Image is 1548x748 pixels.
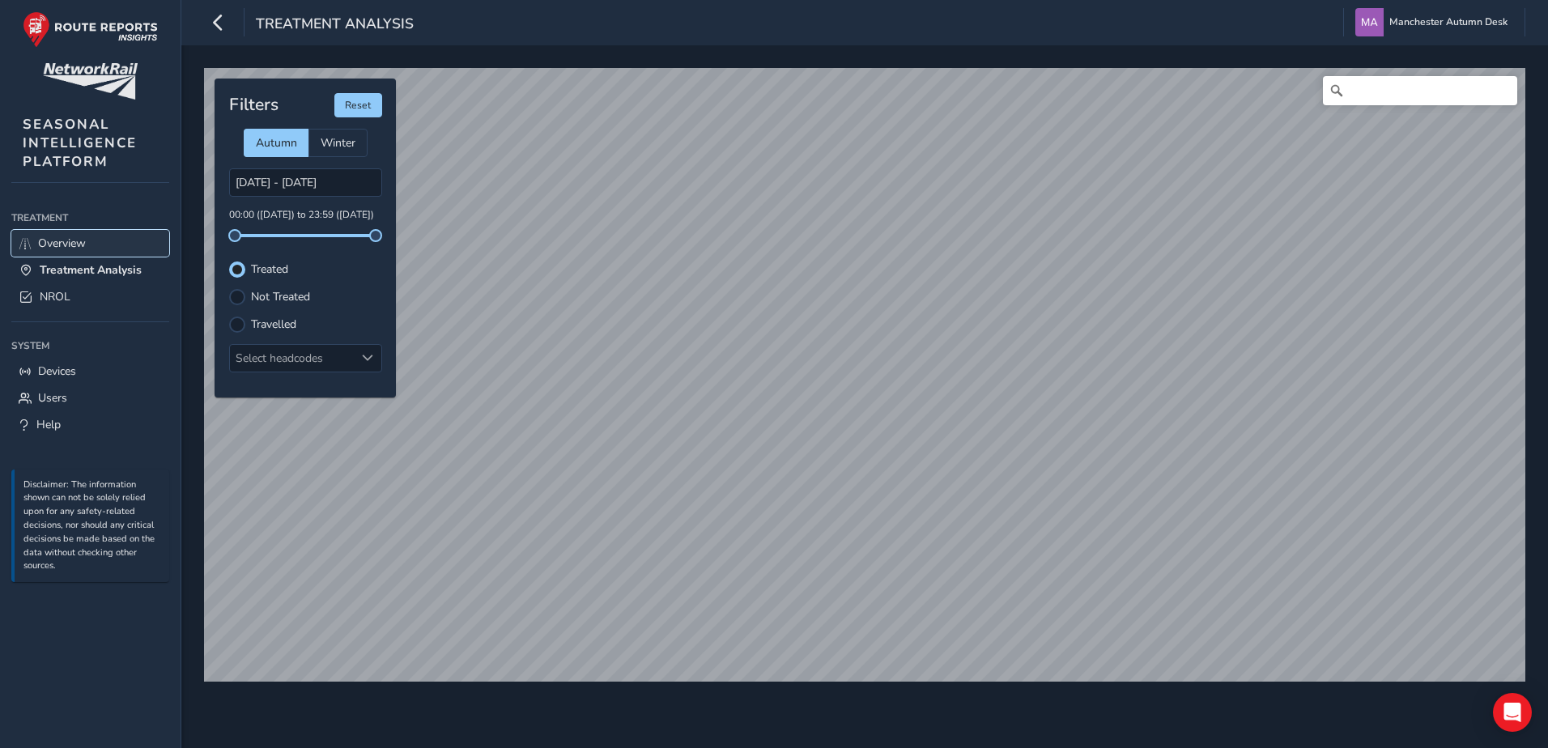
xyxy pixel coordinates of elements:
canvas: Map [204,68,1525,682]
span: NROL [40,289,70,304]
img: diamond-layout [1355,8,1384,36]
a: Overview [11,230,169,257]
span: Manchester Autumn Desk [1389,8,1508,36]
span: Devices [38,363,76,379]
span: Winter [321,135,355,151]
div: Autumn [244,129,308,157]
span: Help [36,417,61,432]
img: customer logo [43,63,138,100]
div: Winter [308,129,368,157]
div: Open Intercom Messenger [1493,693,1532,732]
a: Treatment Analysis [11,257,169,283]
input: Search [1323,76,1517,105]
a: NROL [11,283,169,310]
div: Treatment [11,206,169,230]
p: 00:00 ([DATE]) to 23:59 ([DATE]) [229,208,382,223]
label: Not Treated [251,291,310,303]
span: Autumn [256,135,297,151]
a: Help [11,411,169,438]
h4: Filters [229,95,279,115]
span: Treatment Analysis [256,14,414,36]
label: Travelled [251,319,296,330]
span: Overview [38,236,86,251]
a: Devices [11,358,169,385]
div: Select headcodes [230,345,355,372]
span: SEASONAL INTELLIGENCE PLATFORM [23,115,137,171]
a: Users [11,385,169,411]
button: Reset [334,93,382,117]
span: Users [38,390,67,406]
button: Manchester Autumn Desk [1355,8,1513,36]
label: Treated [251,264,288,275]
span: Treatment Analysis [40,262,142,278]
p: Disclaimer: The information shown can not be solely relied upon for any safety-related decisions,... [23,478,161,574]
img: rr logo [23,11,158,48]
div: System [11,334,169,358]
